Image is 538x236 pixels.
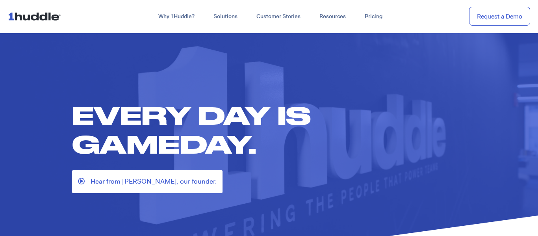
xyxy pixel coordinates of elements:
a: Customer Stories [247,9,310,24]
a: Hear from [PERSON_NAME], our founder. [72,170,223,193]
img: ... [8,9,64,24]
a: Pricing [355,9,392,24]
span: Hear from [PERSON_NAME], our founder. [91,176,217,187]
a: Solutions [204,9,247,24]
a: Resources [310,9,355,24]
a: Why 1Huddle? [149,9,204,24]
a: Request a Demo [469,7,530,26]
h1: Every day is gameday. [72,101,474,158]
